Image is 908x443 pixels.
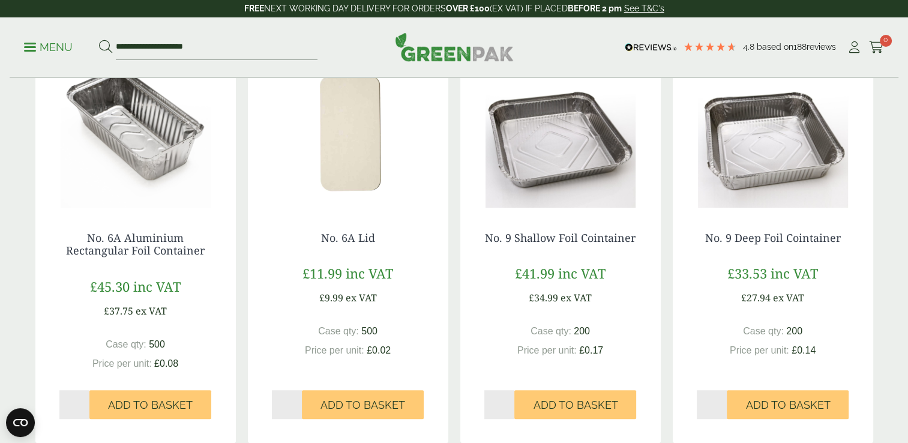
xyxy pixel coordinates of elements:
[346,291,377,304] span: ex VAT
[869,41,884,53] i: Cart
[318,326,359,336] span: Case qty:
[757,42,793,52] span: Based on
[89,390,211,419] button: Add to Basket
[727,390,849,419] button: Add to Basket
[561,291,592,304] span: ex VAT
[321,231,375,245] a: No. 6A Lid
[302,390,424,419] button: Add to Basket
[741,291,771,304] span: £27.94
[92,358,152,369] span: Price per unit:
[793,42,807,52] span: 188
[106,339,146,349] span: Case qty:
[136,304,167,318] span: ex VAT
[446,4,490,13] strong: OVER £100
[730,345,789,355] span: Price per unit:
[244,4,264,13] strong: FREE
[66,231,205,258] a: No. 6A Aluminium Rectangular Foil Container
[485,231,636,245] a: No. 9 Shallow Foil Cointainer
[529,291,558,304] span: £34.99
[361,326,377,336] span: 500
[624,4,664,13] a: See T&C's
[743,42,757,52] span: 4.8
[558,264,606,282] span: inc VAT
[320,399,405,412] span: Add to Basket
[773,291,804,304] span: ex VAT
[771,264,818,282] span: inc VAT
[90,277,130,295] span: £45.30
[248,58,448,208] img: 0813POLY-High
[24,40,73,52] a: Menu
[302,264,342,282] span: £11.99
[319,291,343,304] span: £9.99
[705,231,841,245] a: No. 9 Deep Foil Cointainer
[108,399,193,412] span: Add to Basket
[305,345,364,355] span: Price per unit:
[743,326,784,336] span: Case qty:
[673,58,873,208] img: 3010051 No.9 Deep Foil Container
[460,58,661,208] img: 3010050 No.9 Shallow Foil Container
[625,43,677,52] img: REVIEWS.io
[683,41,737,52] div: 4.79 Stars
[104,304,133,318] span: £37.75
[24,40,73,55] p: Menu
[727,264,767,282] span: £33.53
[807,42,836,52] span: reviews
[517,345,577,355] span: Price per unit:
[367,345,391,355] span: £0.02
[531,326,571,336] span: Case qty:
[149,339,165,349] span: 500
[514,390,636,419] button: Add to Basket
[154,358,178,369] span: £0.08
[786,326,802,336] span: 200
[35,58,236,208] img: NO 6
[574,326,590,336] span: 200
[133,277,181,295] span: inc VAT
[395,32,514,61] img: GreenPak Supplies
[847,41,862,53] i: My Account
[869,38,884,56] a: 0
[792,345,816,355] span: £0.14
[745,399,830,412] span: Add to Basket
[6,408,35,437] button: Open CMP widget
[533,399,618,412] span: Add to Basket
[568,4,622,13] strong: BEFORE 2 pm
[515,264,555,282] span: £41.99
[579,345,603,355] span: £0.17
[346,264,393,282] span: inc VAT
[880,35,892,47] span: 0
